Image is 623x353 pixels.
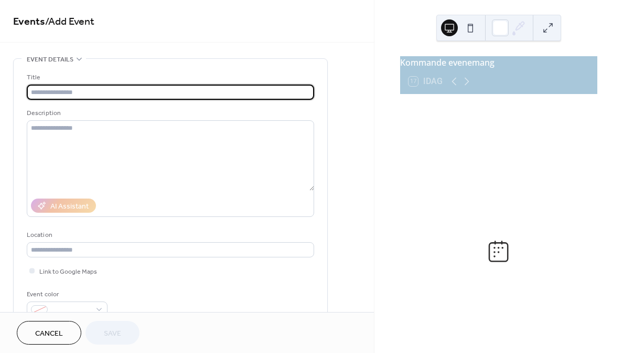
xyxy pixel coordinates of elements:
[45,12,94,32] span: / Add Event
[17,321,81,345] button: Cancel
[27,108,312,119] div: Description
[400,56,597,69] div: Kommande evenemang
[13,12,45,32] a: Events
[27,54,73,65] span: Event details
[27,230,312,241] div: Location
[35,328,63,339] span: Cancel
[39,266,97,277] span: Link to Google Maps
[27,289,105,300] div: Event color
[27,72,312,83] div: Title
